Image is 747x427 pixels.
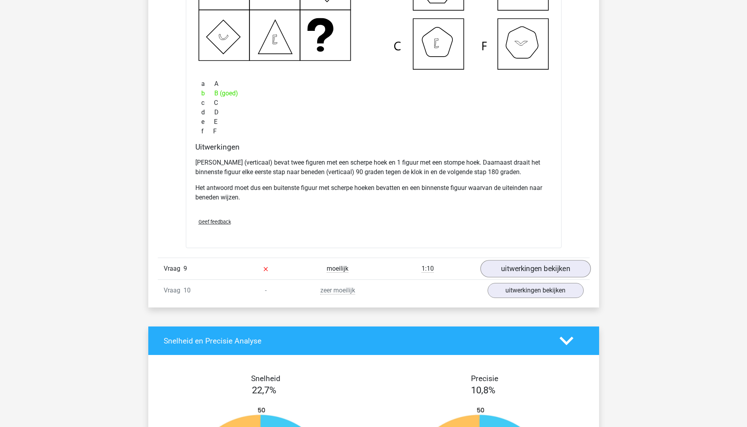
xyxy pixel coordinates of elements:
span: 22,7% [252,385,276,396]
div: F [195,127,552,136]
span: 10 [183,287,191,294]
div: - [230,286,302,295]
span: d [201,108,214,117]
span: 9 [183,265,187,272]
span: e [201,117,214,127]
span: 1:10 [422,265,434,273]
span: Vraag [164,264,183,273]
h4: Uitwerkingen [195,142,552,152]
div: E [195,117,552,127]
div: D [195,108,552,117]
div: A [195,79,552,89]
a: uitwerkingen bekijken [480,260,590,277]
h4: Snelheid en Precisie Analyse [164,336,548,345]
span: 10,8% [471,385,495,396]
h4: Snelheid [164,374,368,383]
a: uitwerkingen bekijken [488,283,584,298]
span: a [201,79,214,89]
span: b [201,89,214,98]
div: C [195,98,552,108]
span: f [201,127,213,136]
p: Het antwoord moet dus een buitenste figuur met scherpe hoeken bevatten en een binnenste figuur wa... [195,183,552,202]
div: B (goed) [195,89,552,98]
span: Vraag [164,286,183,295]
h4: Precisie [383,374,587,383]
span: moeilijk [327,265,348,273]
p: [PERSON_NAME] (verticaal) bevat twee figuren met een scherpe hoek en 1 figuur met een stompe hoek... [195,158,552,177]
span: zeer moeilijk [320,287,355,294]
span: c [201,98,214,108]
span: Geef feedback [199,219,231,225]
